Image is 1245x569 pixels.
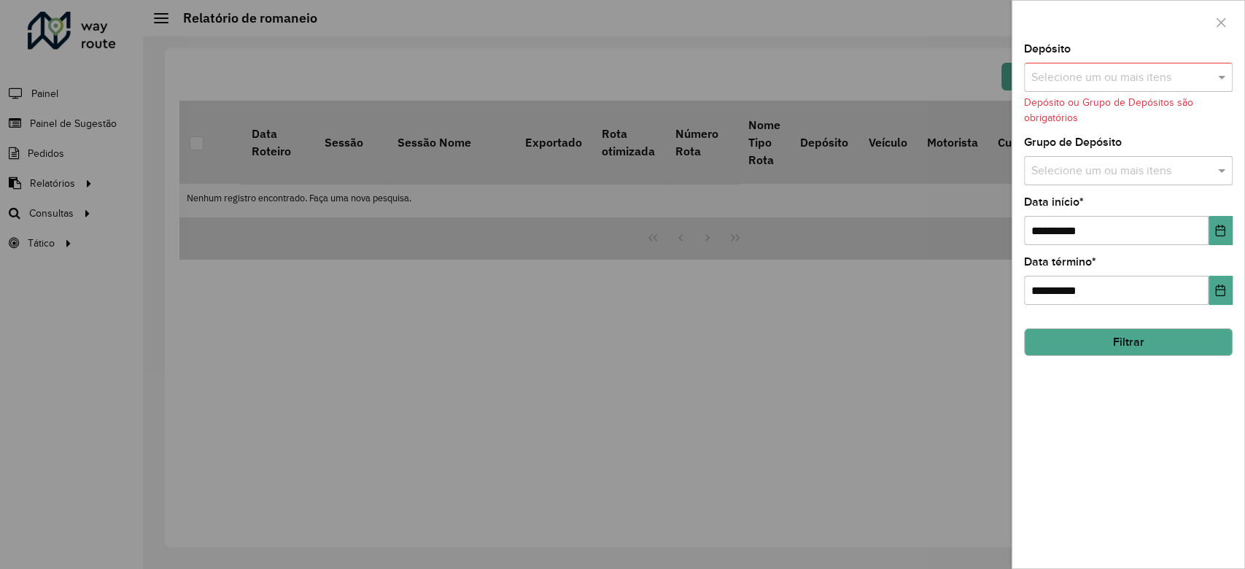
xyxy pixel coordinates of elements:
[1024,193,1084,211] label: Data início
[1024,328,1233,356] button: Filtrar
[1209,276,1233,305] button: Choose Date
[1024,133,1122,151] label: Grupo de Depósito
[1024,253,1096,271] label: Data término
[1024,97,1193,123] formly-validation-message: Depósito ou Grupo de Depósitos são obrigatórios
[1024,40,1071,58] label: Depósito
[1209,216,1233,245] button: Choose Date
